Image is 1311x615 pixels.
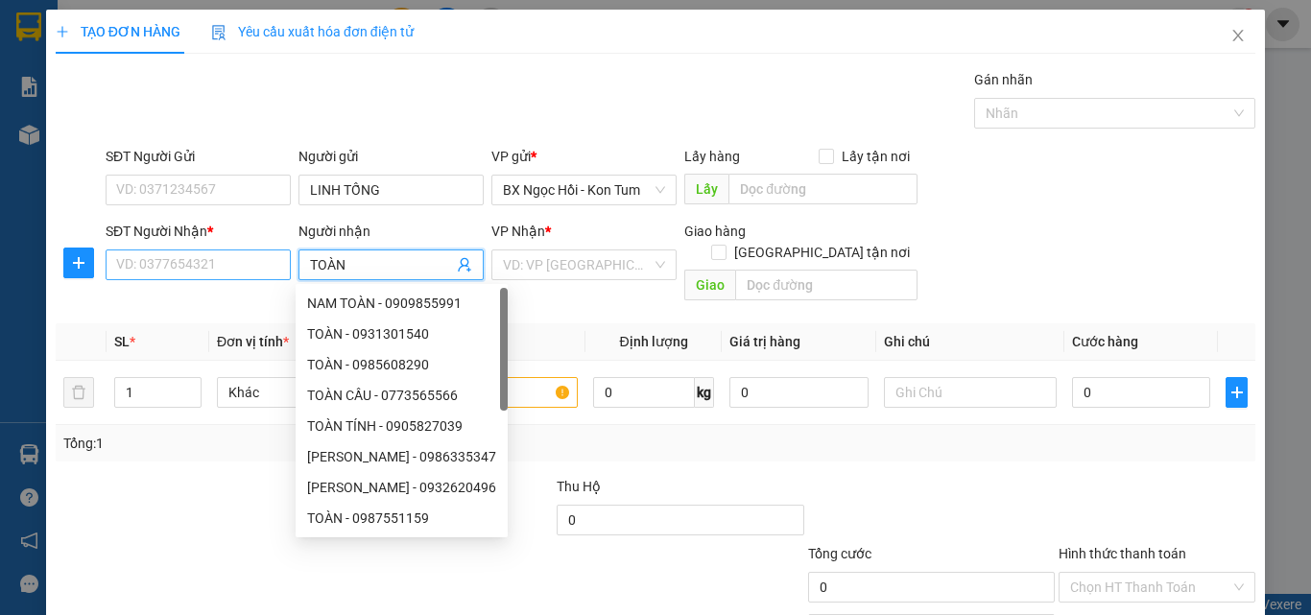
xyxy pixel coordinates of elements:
[298,221,484,242] div: Người nhận
[695,377,714,408] span: kg
[735,270,918,300] input: Dọc đường
[307,508,496,529] div: TOÀN - 0987551159
[834,146,918,167] span: Lấy tận nơi
[974,72,1033,87] label: Gán nhãn
[296,411,508,441] div: TOÀN TÍNH - 0905827039
[296,349,508,380] div: TOÀN - 0985608290
[296,319,508,349] div: TOÀN - 0931301540
[457,257,472,272] span: user-add
[228,378,378,407] span: Khác
[296,380,508,411] div: TOÀN CẦU - 0773565566
[1230,28,1246,43] span: close
[106,146,291,167] div: SĐT Người Gửi
[307,293,496,314] div: NAM TOÀN - 0909855991
[808,546,871,561] span: Tổng cước
[1226,377,1248,408] button: plus
[296,503,508,533] div: TOÀN - 0987551159
[296,472,508,503] div: TRẦN QUANG TOÀN - 0932620496
[114,334,130,349] span: SL
[684,149,740,164] span: Lấy hàng
[884,377,1057,408] input: Ghi Chú
[211,24,414,39] span: Yêu cầu xuất hóa đơn điện tử
[729,334,800,349] span: Giá trị hàng
[63,377,94,408] button: delete
[1059,546,1186,561] label: Hình thức thanh toán
[296,441,508,472] div: NGUYỄN TOÀN NĂNG - 0986335347
[728,174,918,204] input: Dọc đường
[684,174,728,204] span: Lấy
[307,446,496,467] div: [PERSON_NAME] - 0986335347
[64,255,93,271] span: plus
[727,242,918,263] span: [GEOGRAPHIC_DATA] tận nơi
[298,146,484,167] div: Người gửi
[1227,385,1247,400] span: plus
[619,334,687,349] span: Định lượng
[729,377,868,408] input: 0
[684,270,735,300] span: Giao
[1211,10,1265,63] button: Close
[307,323,496,344] div: TOÀN - 0931301540
[503,176,665,204] span: BX Ngọc Hồi - Kon Tum
[307,477,496,498] div: [PERSON_NAME] - 0932620496
[876,323,1064,361] th: Ghi chú
[307,415,496,437] div: TOÀN TÍNH - 0905827039
[491,224,545,239] span: VP Nhận
[56,24,180,39] span: TẠO ĐƠN HÀNG
[1072,334,1138,349] span: Cước hàng
[307,385,496,406] div: TOÀN CẦU - 0773565566
[296,288,508,319] div: NAM TOÀN - 0909855991
[684,224,746,239] span: Giao hàng
[217,334,289,349] span: Đơn vị tính
[56,25,69,38] span: plus
[63,433,508,454] div: Tổng: 1
[307,354,496,375] div: TOÀN - 0985608290
[106,221,291,242] div: SĐT Người Nhận
[211,25,226,40] img: icon
[491,146,677,167] div: VP gửi
[63,248,94,278] button: plus
[557,479,601,494] span: Thu Hộ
